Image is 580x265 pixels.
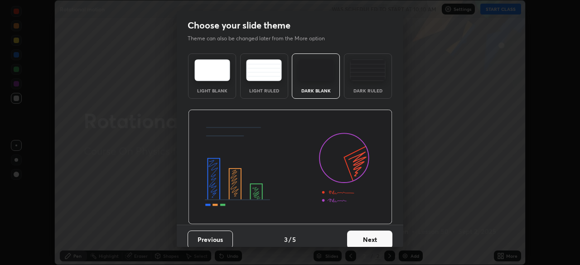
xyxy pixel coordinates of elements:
p: Theme can also be changed later from the More option [188,34,334,43]
h4: 5 [292,235,296,244]
button: Previous [188,231,233,249]
div: Light Blank [194,88,230,93]
h4: / [289,235,291,244]
div: Dark Ruled [350,88,386,93]
img: darkTheme.f0cc69e5.svg [298,59,334,81]
h2: Choose your slide theme [188,19,290,31]
button: Next [347,231,392,249]
h4: 3 [284,235,288,244]
img: lightRuledTheme.5fabf969.svg [246,59,282,81]
img: darkRuledTheme.de295e13.svg [350,59,386,81]
div: Dark Blank [298,88,334,93]
div: Light Ruled [246,88,282,93]
img: darkThemeBanner.d06ce4a2.svg [188,110,392,225]
img: lightTheme.e5ed3b09.svg [194,59,230,81]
